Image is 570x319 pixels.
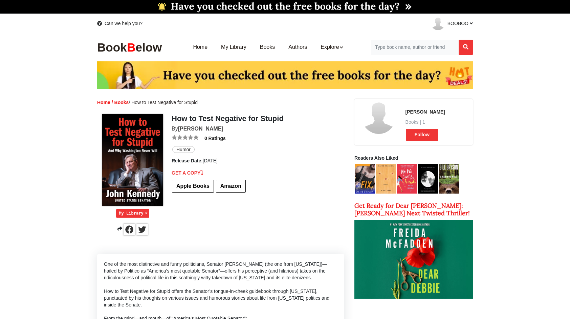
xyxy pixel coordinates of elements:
img: A Walk in the Woods [439,164,459,194]
img: twitter black squer icon [136,224,148,235]
a: [PERSON_NAME] [405,109,445,115]
span: Books | 1 [405,119,472,125]
img: Todays Hot Deals [97,61,473,89]
span: Follow [406,129,438,141]
span: Share on social media [117,226,122,232]
img: BookBelow Logo [97,40,165,54]
img: John Kennedy [362,100,396,134]
a: / Books [112,100,129,105]
img: How to Test Negative for Stupid [102,114,163,206]
a: Can we help you? [97,20,142,27]
a: Authors [282,37,314,58]
a: Share on Twitter [136,226,148,232]
p: GET A COPY [172,170,284,176]
b: Release Date: [172,158,203,163]
a: Humor [172,146,195,153]
img: Sloppy Seconds [418,164,438,194]
a: Home [186,37,214,58]
span: / How to Test Negative for Stupid [129,100,198,105]
input: Search for Books [371,40,459,55]
a: My Library [214,37,253,58]
a: Apple Books [172,180,214,193]
button: Search [459,40,473,55]
img: No, We Can't Be Friends [397,164,417,194]
a: Amazon [216,180,246,193]
a: Explore [314,37,350,58]
a: 0 Ratings [204,136,226,141]
a: Home [97,100,110,105]
a: [PERSON_NAME] [178,126,223,132]
h1: How to Test Negative for Stupid [172,114,284,123]
a: BOOBOO [426,14,473,33]
img: Get Ready for Dear Debbie: Freida McFadden’s Next Twisted Thriller! [354,220,473,299]
a: Books [253,37,282,58]
a: Get Ready for Dear [PERSON_NAME]: [PERSON_NAME] Next Twisted Thriller! [354,202,473,261]
img: Calypso [376,164,396,194]
img: The Fix [355,164,375,194]
h2: Readers Also Liked [354,155,473,161]
button: My Library [116,209,149,218]
span: BOOBOO [447,21,473,26]
a: Share on Facebook [124,226,135,232]
img: user-default.png [431,17,445,30]
h2: By [172,125,284,132]
h2: Get Ready for Dear [PERSON_NAME]: [PERSON_NAME] Next Twisted Thriller! [354,202,473,217]
li: [DATE] [172,157,284,164]
img: facebook black squer icon [124,224,135,235]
